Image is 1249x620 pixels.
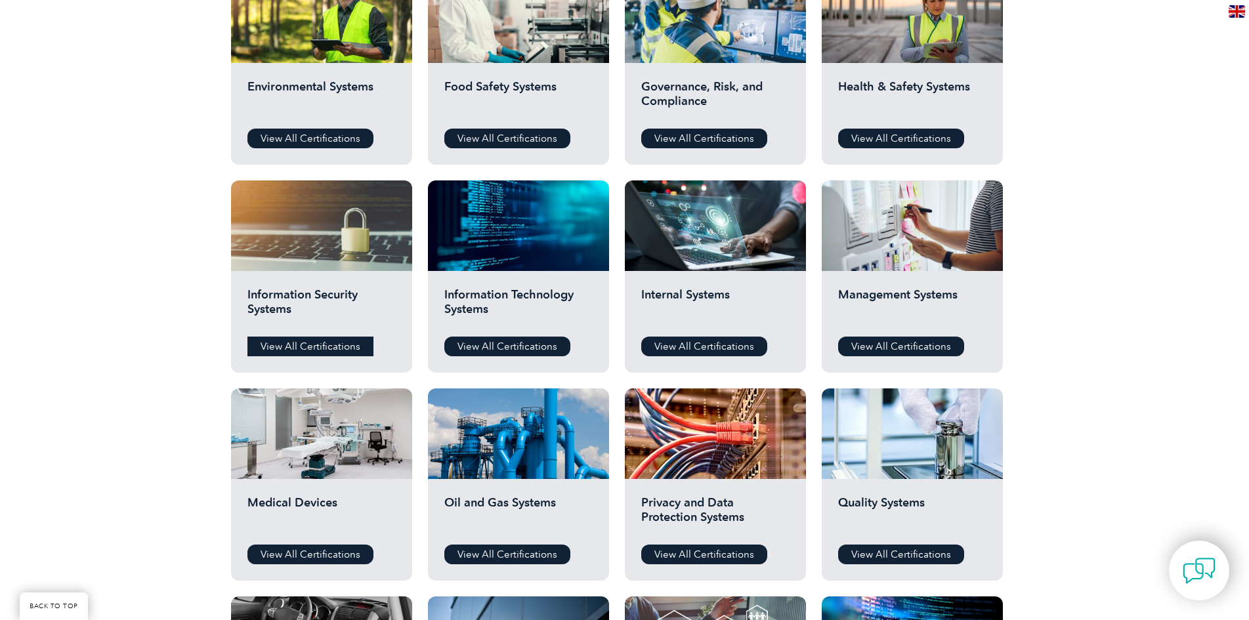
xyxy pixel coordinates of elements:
a: View All Certifications [444,337,570,356]
a: View All Certifications [641,129,767,148]
img: contact-chat.png [1183,554,1216,587]
a: View All Certifications [641,337,767,356]
h2: Information Technology Systems [444,287,593,327]
a: View All Certifications [444,129,570,148]
h2: Governance, Risk, and Compliance [641,79,790,119]
a: View All Certifications [247,129,373,148]
h2: Medical Devices [247,495,396,535]
h2: Health & Safety Systems [838,79,986,119]
a: View All Certifications [641,545,767,564]
a: View All Certifications [247,337,373,356]
h2: Privacy and Data Protection Systems [641,495,790,535]
h2: Food Safety Systems [444,79,593,119]
h2: Oil and Gas Systems [444,495,593,535]
h2: Internal Systems [641,287,790,327]
h2: Environmental Systems [247,79,396,119]
h2: Quality Systems [838,495,986,535]
a: View All Certifications [838,129,964,148]
h2: Management Systems [838,287,986,327]
h2: Information Security Systems [247,287,396,327]
img: en [1229,5,1245,18]
a: BACK TO TOP [20,592,88,620]
a: View All Certifications [444,545,570,564]
a: View All Certifications [838,337,964,356]
a: View All Certifications [247,545,373,564]
a: View All Certifications [838,545,964,564]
